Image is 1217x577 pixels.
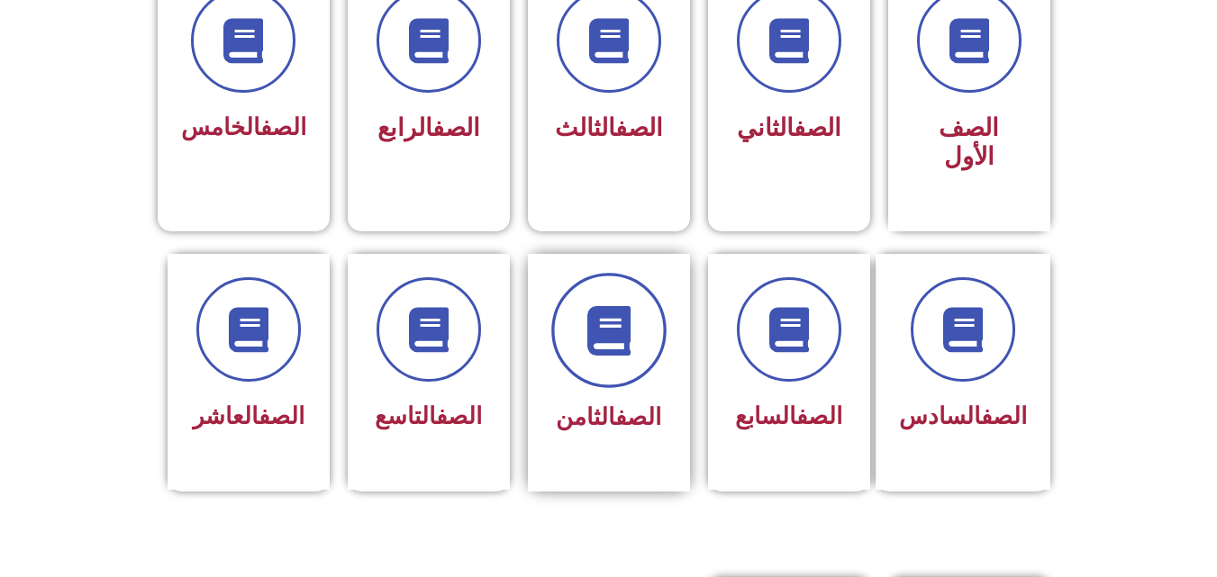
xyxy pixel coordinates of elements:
[375,402,482,429] span: التاسع
[939,113,999,171] span: الصف الأول
[615,113,663,142] a: الصف
[796,402,842,429] a: الصف
[432,113,480,142] a: الصف
[555,113,663,142] span: الثالث
[615,403,661,430] a: الصف
[899,402,1027,429] span: السادس
[794,113,841,142] a: الصف
[260,113,306,140] a: الصف
[193,402,304,429] span: العاشر
[181,113,306,140] span: الخامس
[981,402,1027,429] a: الصف
[259,402,304,429] a: الصف
[377,113,480,142] span: الرابع
[737,113,841,142] span: الثاني
[436,402,482,429] a: الصف
[735,402,842,429] span: السابع
[556,403,661,430] span: الثامن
